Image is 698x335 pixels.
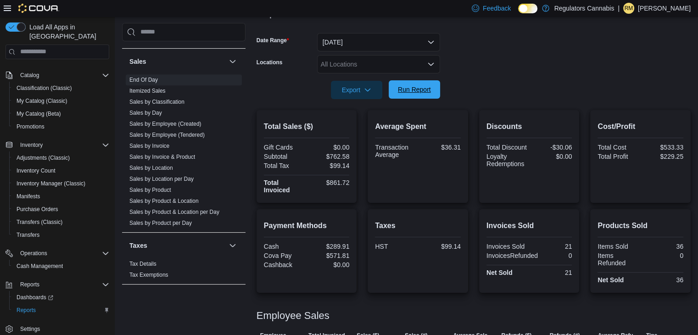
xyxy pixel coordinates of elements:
img: Cova [18,4,59,13]
span: Inventory Manager (Classic) [13,178,109,189]
a: Settings [17,324,44,335]
div: $0.00 [308,144,349,151]
div: $861.72 [308,179,349,186]
span: Settings [17,323,109,335]
span: Itemized Sales [129,87,166,95]
a: Reports [13,305,39,316]
span: Inventory Manager (Classic) [17,180,85,187]
button: Cash Management [9,260,113,273]
span: Load All Apps in [GEOGRAPHIC_DATA] [26,22,109,41]
strong: Total Invoiced [264,179,290,194]
span: Sales by Employee (Tendered) [129,131,205,139]
a: Classification (Classic) [13,83,76,94]
h2: Cost/Profit [597,121,683,132]
span: Inventory [20,141,43,149]
span: Transfers (Classic) [13,217,109,228]
span: Manifests [13,191,109,202]
button: Transfers (Classic) [9,216,113,229]
a: Sales by Invoice [129,143,169,149]
button: Inventory Count [9,164,113,177]
h2: Total Sales ($) [264,121,350,132]
span: Transfers [17,231,39,239]
h3: Taxes [129,241,147,250]
a: My Catalog (Classic) [13,95,71,106]
span: My Catalog (Classic) [17,97,67,105]
span: Export [336,81,377,99]
a: Sales by Location per Day [129,176,194,182]
span: Sales by Location per Day [129,175,194,183]
a: Transfers (Classic) [13,217,66,228]
div: $0.00 [308,261,349,268]
div: 21 [531,243,572,250]
div: $762.58 [308,153,349,160]
span: End Of Day [129,76,158,84]
span: Sales by Product [129,186,171,194]
a: Adjustments (Classic) [13,152,73,163]
button: Reports [9,304,113,317]
div: Total Profit [597,153,638,160]
a: Sales by Product per Day [129,220,192,226]
span: Inventory Count [17,167,56,174]
span: Sales by Product & Location [129,197,199,205]
span: Sales by Day [129,109,162,117]
div: Invoices Sold [486,243,527,250]
div: Sales [122,74,246,232]
button: Classification (Classic) [9,82,113,95]
a: Promotions [13,121,48,132]
span: Operations [20,250,47,257]
h2: Discounts [486,121,572,132]
button: Operations [17,248,51,259]
button: Open list of options [427,61,435,68]
a: Purchase Orders [13,204,62,215]
div: Transaction Average [375,144,416,158]
a: Tax Exemptions [129,272,168,278]
div: $99.14 [420,243,461,250]
a: Dashboards [9,291,113,304]
span: Transfers (Classic) [17,218,62,226]
p: [PERSON_NAME] [638,3,691,14]
div: 0 [642,252,683,259]
div: $229.25 [642,153,683,160]
a: Sales by Product & Location per Day [129,209,219,215]
h2: Average Spent [375,121,461,132]
span: Inventory [17,140,109,151]
span: Classification (Classic) [13,83,109,94]
div: Items Refunded [597,252,638,267]
span: Reports [13,305,109,316]
div: Total Cost [597,144,638,151]
h2: Products Sold [597,220,683,231]
div: Subtotal [264,153,305,160]
a: End Of Day [129,77,158,83]
span: Sales by Invoice [129,142,169,150]
span: Sales by Location [129,164,173,172]
div: InvoicesRefunded [486,252,538,259]
button: Transfers [9,229,113,241]
button: Run Report [389,80,440,99]
span: Classification (Classic) [17,84,72,92]
span: Sales by Employee (Created) [129,120,201,128]
div: $36.31 [420,144,461,151]
span: My Catalog (Beta) [13,108,109,119]
div: 36 [642,243,683,250]
h2: Taxes [375,220,461,231]
button: Reports [2,278,113,291]
p: Regulators Cannabis [554,3,614,14]
button: Purchase Orders [9,203,113,216]
span: Sales by Invoice & Product [129,153,195,161]
span: My Catalog (Classic) [13,95,109,106]
span: Promotions [13,121,109,132]
button: Adjustments (Classic) [9,151,113,164]
button: Manifests [9,190,113,203]
span: Operations [17,248,109,259]
div: Total Tax [264,162,305,169]
div: $571.81 [308,252,349,259]
span: Purchase Orders [17,206,58,213]
span: Tax Details [129,260,156,268]
input: Dark Mode [518,4,537,13]
button: Sales [129,57,225,66]
button: Export [331,81,382,99]
button: Operations [2,247,113,260]
a: Sales by Location [129,165,173,171]
span: Reports [17,279,109,290]
span: Manifests [17,193,40,200]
